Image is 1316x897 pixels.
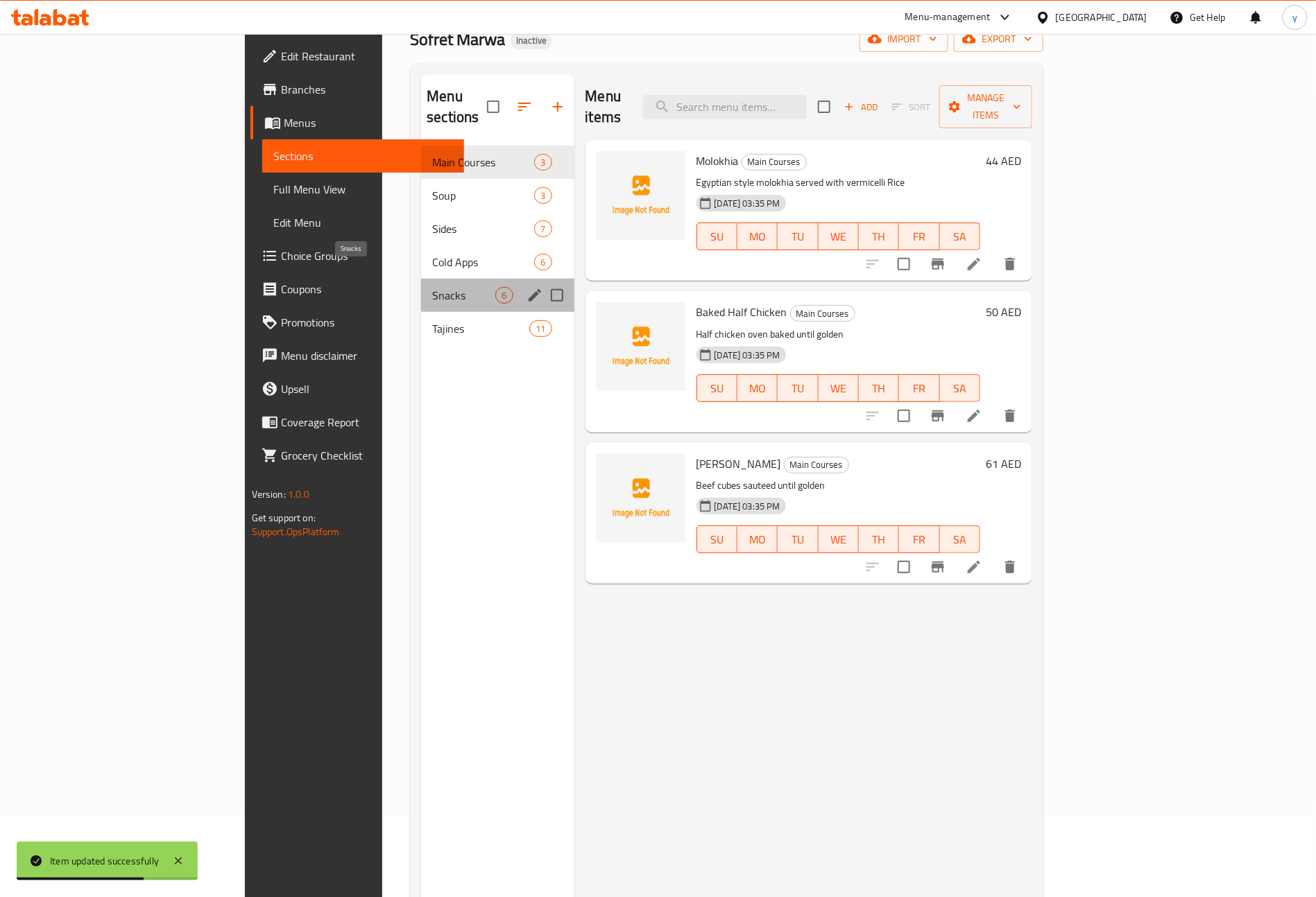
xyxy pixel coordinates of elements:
button: Branch-specific-item [921,550,955,584]
span: 1.0.0 [288,485,309,503]
a: Edit Restaurant [250,40,465,73]
span: SU [703,227,732,247]
a: Coupons [250,272,465,306]
span: Menu disclaimer [281,347,454,364]
a: Edit menu item [966,256,982,272]
div: Soup [432,187,534,204]
a: Upsell [250,372,465,406]
span: Sort sections [508,90,541,123]
button: delete [993,399,1027,433]
p: Half chicken oven baked until golden [697,326,981,343]
span: Main Courses [791,306,855,322]
div: items [534,254,552,270]
button: SA [940,374,980,402]
button: WE [819,223,859,250]
button: SU [697,374,737,402]
div: items [534,187,552,204]
button: MO [737,374,778,402]
h6: 50 AED [986,302,1021,322]
span: Edit Restaurant [281,48,454,64]
button: TU [778,374,818,402]
span: TH [864,378,894,399]
a: Menu disclaimer [250,339,465,372]
a: Edit Menu [262,206,465,239]
button: Manage items [939,85,1032,128]
span: MO [743,378,772,399]
span: [DATE] 03:35 PM [709,349,786,362]
div: Inactive [511,33,552,49]
div: items [534,220,552,237]
span: Sides [432,220,534,237]
img: Lahma Muhammara [597,454,685,543]
div: Cold Apps6 [421,245,574,279]
div: Tajines11 [421,312,574,345]
button: WE [819,374,859,402]
button: FR [899,525,939,553]
button: FR [899,374,939,402]
div: items [495,287,513,304]
span: 6 [496,289,512,302]
button: MO [737,525,778,553]
span: TU [783,530,812,550]
span: Main Courses [432,154,534,171]
button: SA [940,525,980,553]
button: WE [819,525,859,553]
div: Main Courses [790,305,855,322]
span: Main Courses [742,154,806,170]
span: Snacks [432,287,495,304]
span: Main Courses [785,457,848,473]
button: edit [524,285,545,306]
span: Sections [273,148,454,164]
div: Main Courses [784,457,849,473]
button: TH [859,374,899,402]
a: Promotions [250,306,465,339]
span: MO [743,530,772,550]
span: WE [824,530,853,550]
span: Select section [810,92,839,121]
span: Select all sections [479,92,508,121]
span: WE [824,227,853,247]
img: Baked Half Chicken [597,302,685,391]
div: Menu-management [905,9,991,26]
div: Main Courses [742,154,807,171]
nav: Menu sections [421,140,574,351]
a: Full Menu View [262,173,465,206]
p: Beef cubes sauteed until golden [697,477,981,494]
h2: Menu items [586,86,627,128]
span: Version: [252,485,286,503]
button: Branch-specific-item [921,247,955,281]
span: Full Menu View [273,181,454,198]
span: Coupons [281,281,454,297]
button: SA [940,223,980,250]
span: Grocery Checklist [281,447,454,464]
button: SU [697,223,737,250]
div: [GEOGRAPHIC_DATA] [1056,10,1147,25]
span: MO [743,227,772,247]
span: Select section first [883,96,939,118]
button: TU [778,525,818,553]
a: Coverage Report [250,406,465,439]
div: Sides7 [421,212,574,245]
span: Add [842,99,880,115]
button: MO [737,223,778,250]
span: Inactive [511,35,552,46]
button: FR [899,223,939,250]
span: TH [864,530,894,550]
div: Snacks6edit [421,279,574,312]
button: delete [993,550,1027,584]
div: Main Courses3 [421,146,574,179]
div: Tajines [432,320,529,337]
span: Get support on: [252,509,316,527]
button: delete [993,247,1027,281]
span: TH [864,227,894,247]
h6: 44 AED [986,151,1021,171]
span: Add item [839,96,883,118]
button: export [954,26,1043,52]
span: SA [946,227,975,247]
span: FR [905,530,934,550]
span: TU [783,378,812,399]
a: Edit menu item [966,559,982,575]
button: Add [839,96,883,118]
span: SU [703,530,732,550]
